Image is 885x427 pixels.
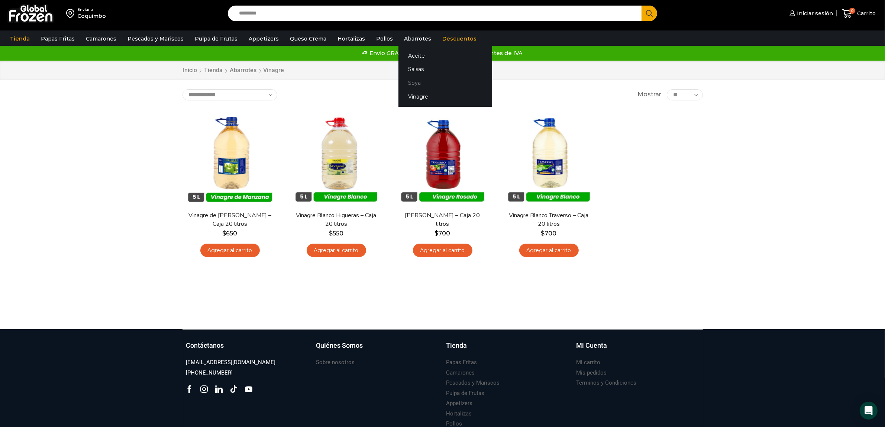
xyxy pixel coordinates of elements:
a: Queso Crema [286,32,330,46]
a: Agregar al carrito: “Vinagre Blanco Traverso - Caja 20 litros” [519,244,579,257]
nav: Breadcrumb [183,66,284,75]
div: Enviar a [77,7,106,12]
div: Open Intercom Messenger [860,402,878,420]
bdi: 700 [541,230,557,237]
span: Iniciar sesión [795,10,833,17]
a: Tienda [204,66,223,75]
button: Search button [642,6,657,21]
div: Coquimbo [77,12,106,20]
h3: Tienda [446,341,467,350]
bdi: 550 [329,230,343,237]
span: Mostrar [637,90,661,99]
a: Abarrotes [400,32,435,46]
a: Agregar al carrito: “Vinagre Blanco Higueras - Caja 20 litros” [307,244,366,257]
span: $ [541,230,545,237]
a: Tienda [446,341,569,358]
a: Vinagre de [PERSON_NAME] – Caja 20 litros [187,211,272,228]
a: Appetizers [446,398,473,408]
h3: Quiénes Somos [316,341,363,350]
h3: Mis pedidos [576,369,607,377]
h3: Camarones [446,369,475,377]
a: Tienda [6,32,33,46]
a: Pulpa de Frutas [446,388,485,398]
a: [EMAIL_ADDRESS][DOMAIN_NAME] [186,357,276,367]
a: Camarones [82,32,120,46]
h3: Papas Fritas [446,359,477,366]
a: Agregar al carrito: “Vinagre de Manzana Higueras - Caja 20 litros” [200,244,260,257]
h3: Mi carrito [576,359,601,366]
a: Vinagre Blanco Higueras – Caja 20 litros [293,211,379,228]
a: Papas Fritas [446,357,477,367]
a: Pescados y Mariscos [446,378,500,388]
a: Contáctanos [186,341,309,358]
a: Vinagre Blanco Traverso – Caja 20 litros [506,211,591,228]
a: Salsas [398,62,492,76]
span: Carrito [855,10,876,17]
a: Vinagre [398,90,492,104]
h3: Appetizers [446,399,473,407]
a: Términos y Condiciones [576,378,637,388]
a: Camarones [446,368,475,378]
bdi: 650 [223,230,238,237]
a: Aceite [398,49,492,62]
select: Pedido de la tienda [183,89,277,100]
h1: Vinagre [264,67,284,74]
a: Appetizers [245,32,282,46]
a: Descuentos [439,32,480,46]
h3: Pescados y Mariscos [446,379,500,387]
span: $ [223,230,226,237]
a: Agregar al carrito: “Vinagre Rosado Traverso - Caja 20 litros” [413,244,472,257]
a: Hortalizas [334,32,369,46]
h3: [EMAIL_ADDRESS][DOMAIN_NAME] [186,359,276,366]
bdi: 700 [435,230,450,237]
a: Mi Cuenta [576,341,699,358]
h3: Pulpa de Frutas [446,389,485,397]
a: Abarrotes [230,66,257,75]
h3: Términos y Condiciones [576,379,637,387]
a: [PERSON_NAME] – Caja 20 litros [400,211,485,228]
span: 0 [849,8,855,14]
a: 0 Carrito [840,5,878,22]
a: Pollos [372,32,397,46]
h3: Mi Cuenta [576,341,607,350]
h3: Sobre nosotros [316,359,355,366]
h3: Contáctanos [186,341,224,350]
a: [PHONE_NUMBER] [186,368,233,378]
a: Hortalizas [446,409,472,419]
a: Inicio [183,66,198,75]
img: address-field-icon.svg [66,7,77,20]
a: Quiénes Somos [316,341,439,358]
a: Soya [398,76,492,90]
a: Pulpa de Frutas [191,32,241,46]
a: Pescados y Mariscos [124,32,187,46]
a: Mi carrito [576,357,601,367]
a: Iniciar sesión [788,6,833,21]
h3: Hortalizas [446,410,472,418]
h3: [PHONE_NUMBER] [186,369,233,377]
span: $ [329,230,333,237]
a: Papas Fritas [37,32,78,46]
span: $ [435,230,439,237]
a: Mis pedidos [576,368,607,378]
a: Sobre nosotros [316,357,355,367]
